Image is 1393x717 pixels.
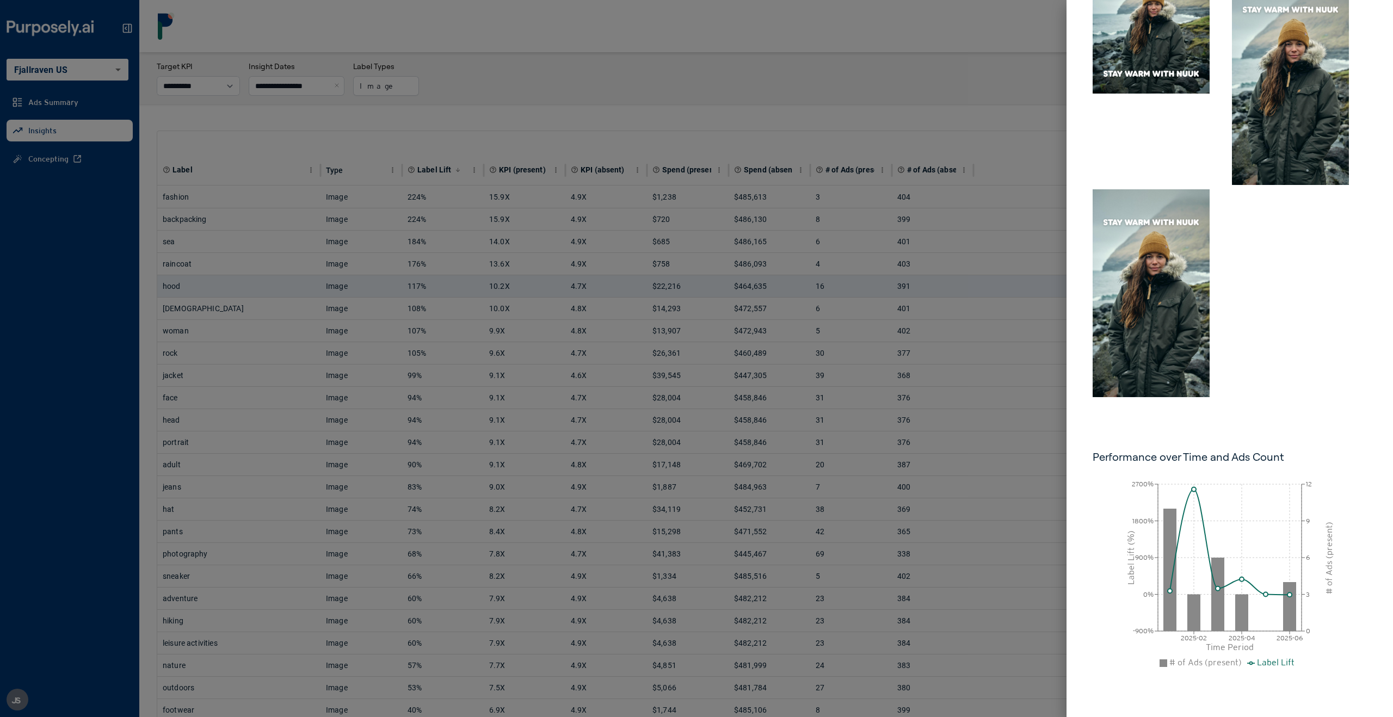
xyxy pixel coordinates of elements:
[1324,522,1334,594] tspan: # of Ads (present)
[1135,554,1154,562] tspan: 900%
[1126,531,1136,585] tspan: Label Lift (%)
[1093,189,1210,398] img: img78936dcac9e09d5e0046803cb0bf2a0b
[1093,449,1367,465] h6: Performance over Time and Ads Count
[1181,634,1207,642] tspan: 2025-02
[1306,591,1310,598] tspan: 3
[1169,657,1242,667] span: # of Ads (present)
[1229,634,1255,642] tspan: 2025-04
[1132,517,1154,525] tspan: 1800%
[1143,591,1154,598] tspan: 0%
[1257,657,1295,667] span: Label Lift
[1133,628,1154,635] tspan: -900%
[1277,634,1303,642] tspan: 2025-06
[1306,481,1312,489] tspan: 12
[1306,554,1310,562] tspan: 6
[1306,628,1310,635] tspan: 0
[1132,481,1154,489] tspan: 2700%
[1206,642,1254,652] tspan: Time Period
[1306,517,1310,525] tspan: 9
